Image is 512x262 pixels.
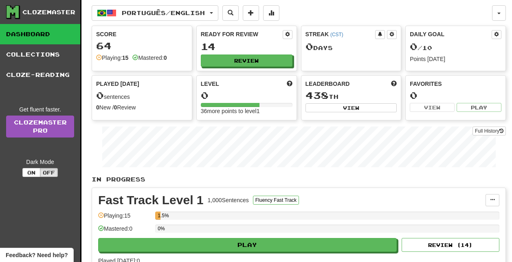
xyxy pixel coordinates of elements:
button: Review [201,55,292,67]
span: Score more points to level up [287,80,292,88]
button: Off [40,168,58,177]
button: Search sentences [222,5,239,21]
button: View [410,103,455,112]
font: 14 [201,41,215,52]
span: 0 [410,41,418,52]
strong: 0 [114,104,117,111]
strong: 0 [164,55,167,61]
div: Points [DATE] [410,55,501,63]
span: / 10 [410,44,432,51]
div: 0 [201,90,292,100]
strong: 0 [96,104,99,111]
button: View [305,103,397,112]
div: 1.5% [158,212,160,220]
div: Get fluent faster. [6,105,74,114]
button: More stats [263,5,279,21]
span: This week in points, UTC [391,80,397,88]
div: Streak [305,30,376,38]
div: Daily Goal [410,30,492,39]
font: Playing: 15 [104,212,130,219]
div: 0 [410,90,501,100]
button: Português/English [92,5,218,21]
div: Clozemaster [22,8,75,16]
div: Ready for Review [201,30,283,38]
a: ClozemasterPro [6,116,74,138]
button: Fluency Fast Track [253,196,299,205]
div: Dark Mode [6,158,74,166]
div: 64 [96,41,188,51]
div: New / Review [96,103,188,111]
div: th [305,90,397,101]
button: Play [457,103,501,112]
div: Favorites [410,80,501,88]
span: Leaderboard [305,80,350,88]
span: 438 [305,90,329,101]
font: Full History [475,128,499,134]
font: Mastered: 0 [104,225,132,232]
button: Review (14) [402,238,499,252]
strong: 15 [122,55,129,61]
div: Day s [305,41,397,52]
div: 36 more points to level 1 [201,107,292,115]
span: Level [201,80,219,88]
font: Review ( 14 [428,242,469,248]
div: Fast Track Level 1 [98,194,204,206]
button: Add sentence to collection [243,5,259,21]
button: Play [98,238,397,252]
a: (CST) [330,32,343,37]
p: In Progress [92,175,506,183]
span: Open feedback widget [6,251,68,259]
font: Mastered: [138,55,167,61]
div: sentences [96,90,188,101]
div: Score [96,30,188,38]
button: Full History [472,127,506,135]
span: 0 [305,41,313,52]
div: 1,000 Sentences [208,196,249,204]
span: 0 [96,90,104,101]
font: Playing: [102,55,128,61]
span: Played [DATE] [96,80,139,88]
span: Português / English [122,9,205,16]
button: On [22,168,40,177]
